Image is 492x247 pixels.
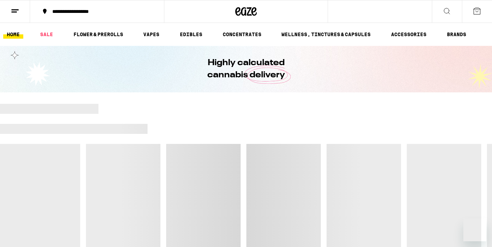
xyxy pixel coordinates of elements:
a: ACCESSORIES [387,30,430,39]
h1: Highly calculated cannabis delivery [187,57,305,81]
iframe: Button to launch messaging window [463,218,486,241]
a: EDIBLES [176,30,206,39]
a: CONCENTRATES [219,30,265,39]
a: BRANDS [443,30,470,39]
a: WELLNESS, TINCTURES & CAPSULES [278,30,374,39]
a: HOME [3,30,23,39]
a: VAPES [140,30,163,39]
a: FLOWER & PREROLLS [70,30,127,39]
a: SALE [37,30,57,39]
